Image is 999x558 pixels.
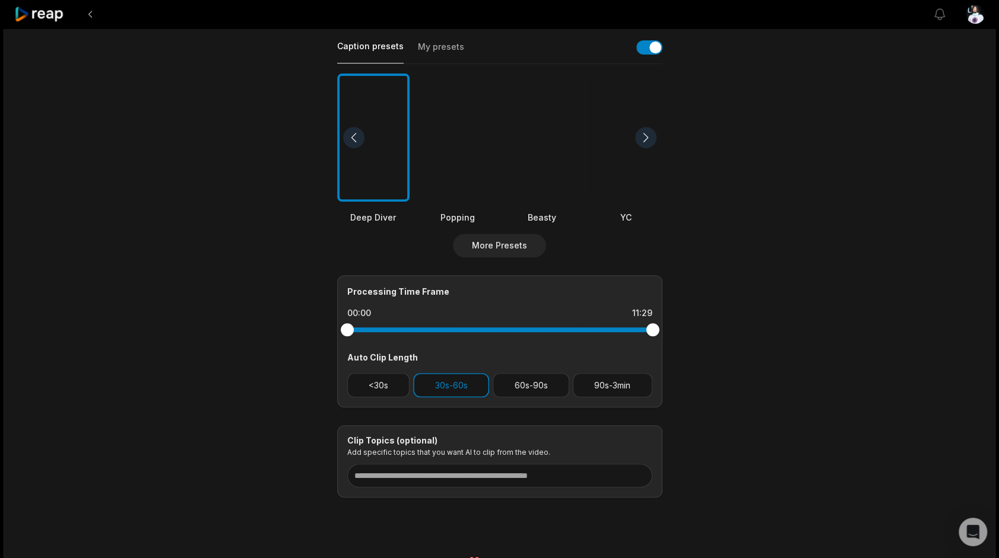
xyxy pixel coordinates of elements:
div: Beasty [506,211,578,224]
div: Deep Diver [337,211,410,224]
div: Popping [421,211,494,224]
div: YC [590,211,662,224]
p: Add specific topics that you want AI to clip from the video. [347,448,652,457]
div: 00:00 [347,307,371,319]
button: 90s-3min [573,373,652,397]
div: Auto Clip Length [347,351,652,364]
button: 30s-60s [413,373,489,397]
button: My presets [418,41,464,63]
button: Caption presets [337,40,404,63]
button: More Presets [453,234,546,257]
div: Open Intercom Messenger [959,518,987,546]
button: 60s-90s [493,373,569,397]
div: Clip Topics (optional) [347,435,652,446]
button: <30s [347,373,410,397]
div: Processing Time Frame [347,285,652,298]
div: 11:29 [632,307,652,319]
